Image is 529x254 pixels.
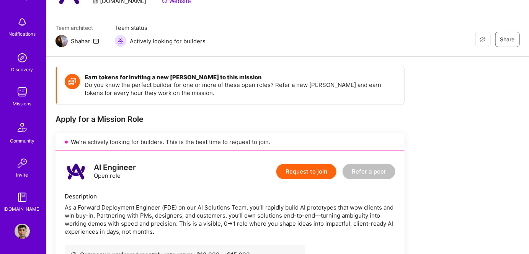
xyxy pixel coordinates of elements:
img: Actively looking for builders [114,35,127,47]
span: Team status [114,24,206,32]
img: teamwork [15,84,30,100]
button: Refer a peer [343,164,395,179]
img: discovery [15,50,30,66]
img: logo [65,160,88,183]
i: icon Mail [93,38,99,44]
div: AI Engineer [94,164,136,172]
div: We’re actively looking for builders. This is the best time to request to join. [56,133,405,151]
img: bell [15,15,30,30]
div: Notifications [9,30,36,38]
span: Share [500,36,515,43]
div: Discovery [11,66,33,74]
div: Shahar [71,37,90,45]
img: Invite [15,156,30,171]
div: Invite [16,171,28,179]
img: Team Architect [56,35,68,47]
img: Token icon [65,74,80,89]
div: Description [65,192,395,200]
button: Share [495,32,520,47]
div: As a Forward Deployment Engineer (FDE) on our AI Solutions Team, you’ll rapidly build AI prototyp... [65,203,395,236]
img: User Avatar [15,224,30,239]
p: Do you know the perfect builder for one or more of these open roles? Refer a new [PERSON_NAME] an... [85,81,397,97]
div: Community [10,137,34,145]
div: [DOMAIN_NAME] [4,205,41,213]
a: User Avatar [13,224,32,239]
img: Community [13,118,31,137]
div: Missions [13,100,32,108]
span: Actively looking for builders [130,37,206,45]
button: Request to join [276,164,336,179]
i: icon EyeClosed [480,36,486,43]
span: Team architect [56,24,99,32]
div: Apply for a Mission Role [56,114,405,124]
div: Open role [94,164,136,180]
h4: Earn tokens for inviting a new [PERSON_NAME] to this mission [85,74,397,81]
img: guide book [15,190,30,205]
